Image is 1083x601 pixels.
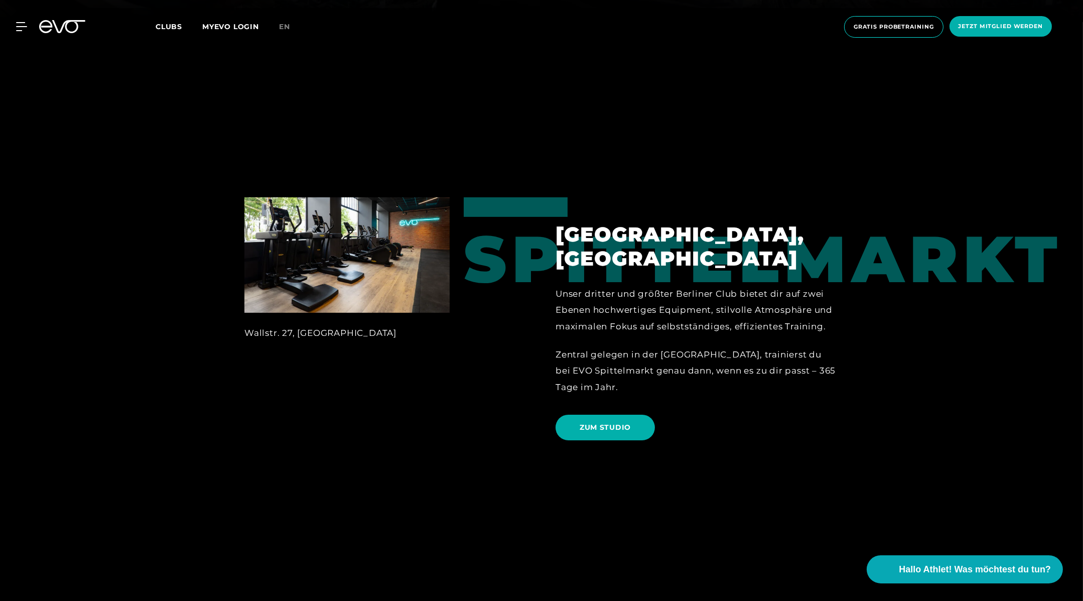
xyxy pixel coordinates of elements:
span: Clubs [156,22,182,31]
div: Wallstr. 27, [GEOGRAPHIC_DATA] [244,325,450,341]
span: Hallo Athlet! Was möchtest du tun? [899,563,1051,576]
a: ZUM STUDIO [556,407,659,448]
a: Gratis Probetraining [841,16,946,38]
a: Jetzt Mitglied werden [946,16,1055,38]
img: Berlin, Spittelmarkt [244,197,450,313]
div: Unser dritter und größter Berliner Club bietet dir auf zwei Ebenen hochwertiges Equipment, stilvo... [556,286,839,334]
span: ZUM STUDIO [580,422,631,433]
h2: [GEOGRAPHIC_DATA], [GEOGRAPHIC_DATA] [556,222,839,271]
a: Clubs [156,22,202,31]
a: en [279,21,302,33]
a: MYEVO LOGIN [202,22,259,31]
button: Hallo Athlet! Was möchtest du tun? [867,555,1063,583]
span: Gratis Probetraining [854,23,934,31]
span: Jetzt Mitglied werden [959,22,1043,31]
div: Zentral gelegen in der [GEOGRAPHIC_DATA], trainierst du bei EVO Spittelmarkt genau dann, wenn es ... [556,346,839,395]
span: en [279,22,290,31]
